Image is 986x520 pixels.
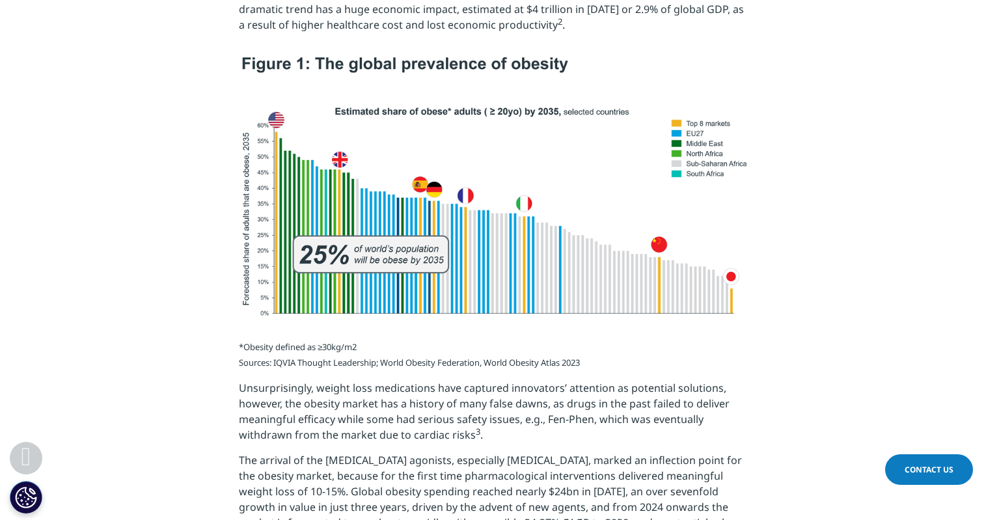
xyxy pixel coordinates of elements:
p: *Obesity defined as ≥30kg/m2 Sources: IQVIA Thought Leadership; World Obesity Federation, World O... [239,339,747,380]
sup: 2 [558,16,562,27]
p: Unsurprisingly, weight loss medications have captured innovators’ attention as potential solution... [239,380,747,452]
a: Contact Us [885,454,973,485]
span: Contact Us [905,464,953,475]
button: Cookie 设置 [10,481,42,513]
sup: 3 [476,425,480,437]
